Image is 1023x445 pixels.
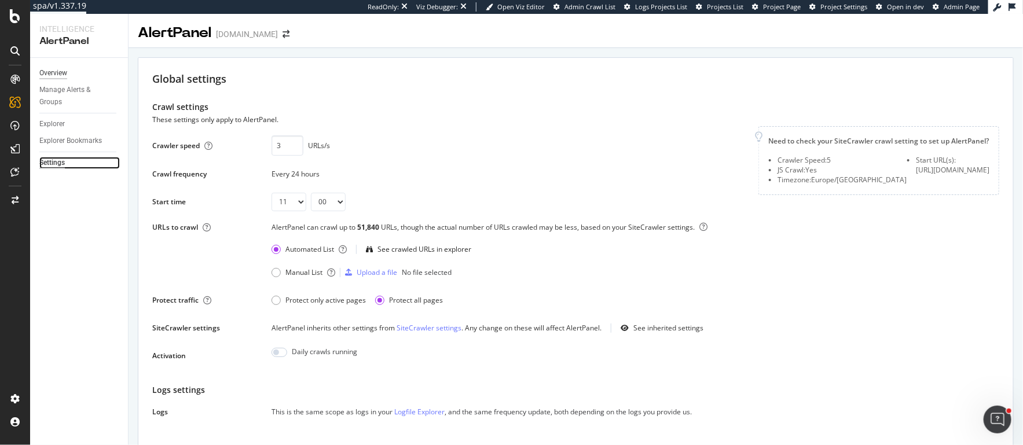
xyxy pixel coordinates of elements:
div: Automated List [272,244,334,254]
button: See crawled URLs in explorer [366,240,471,259]
a: Open in dev [876,2,924,12]
div: Crawler speed [152,141,200,150]
div: See inherited settings [633,323,703,333]
div: AlertPanel [39,35,119,48]
div: URLs to crawl [152,222,198,232]
a: Settings [39,157,120,169]
div: Protect all pages [375,295,443,305]
span: Logs Projects List [635,2,687,11]
span: Open Viz Editor [497,2,545,11]
div: AlertPanel inherits other settings from . Any change on these will affect AlertPanel. [272,323,602,333]
div: This is the same scope as logs in your , and the same frequency update, both depending on the log... [272,406,999,418]
div: ReadOnly: [368,2,399,12]
a: See crawled URLs in explorer [366,244,471,254]
div: Logs [152,407,168,417]
a: Projects List [696,2,743,12]
li: Crawler Speed: 5 [778,155,907,165]
a: Explorer Bookmarks [39,135,120,147]
span: Project Page [763,2,801,11]
div: [URL][DOMAIN_NAME] [916,165,989,175]
div: Manual List [272,267,322,277]
div: See crawled URLs in explorer [377,244,471,254]
a: Overview [39,67,120,79]
div: Manage Alerts & Groups [39,84,109,108]
div: AlertPanel can crawl up to URLs, though the actual number of URLs crawled may be less, based on y... [272,222,999,240]
div: Explorer [39,118,65,130]
a: SiteCrawler settings [397,323,461,333]
div: Intelligence [39,23,119,35]
div: Viz Debugger: [416,2,458,12]
div: Manual List [285,267,322,277]
span: Open in dev [887,2,924,11]
a: Manage Alerts & Groups [39,84,120,108]
div: Overview [39,67,67,79]
div: Protect only active pages [272,295,366,305]
span: Project Settings [820,2,867,11]
a: Logfile Explorer [394,407,445,417]
div: Activation [152,351,186,361]
div: Start time [152,197,186,207]
span: Admin Crawl List [564,2,615,11]
a: Explorer [39,118,120,130]
div: Protect traffic [152,295,199,305]
div: Protect only active pages [285,295,366,305]
button: Upload a file [345,263,397,282]
a: Logs Projects List [624,2,687,12]
div: Automated List [285,244,334,254]
div: Global settings [152,72,999,87]
div: Need to check your SiteCrawler crawl setting to set up AlertPanel? [768,136,989,146]
div: Crawl settings [152,101,999,113]
div: No file selected [402,267,452,277]
div: [DOMAIN_NAME] [216,28,278,40]
a: Admin Page [933,2,980,12]
div: Crawl frequency [152,169,207,179]
div: Explorer Bookmarks [39,135,102,147]
div: Every 24 hours [272,169,745,179]
iframe: Intercom live chat [984,406,1011,433]
div: AlertPanel [138,23,211,43]
li: Timezone: Europe/[GEOGRAPHIC_DATA] [778,175,907,185]
span: Projects List [707,2,743,11]
a: Project Page [752,2,801,12]
div: Daily crawls running [292,347,357,365]
a: Admin Crawl List [553,2,615,12]
a: Open Viz Editor [486,2,545,12]
a: Project Settings [809,2,867,12]
div: Settings [39,157,65,169]
div: Logs settings [152,384,999,396]
div: arrow-right-arrow-left [283,30,289,38]
div: These settings only apply to AlertPanel. [152,113,278,126]
li: JS Crawl: Yes [778,165,907,175]
span: Admin Page [944,2,980,11]
div: URLs/s [308,141,330,150]
div: Protect all pages [389,295,443,305]
div: SiteCrawler settings [152,323,220,333]
div: Upload a file [357,267,397,277]
li: Start URL(s): [916,155,989,165]
div: 51,840 [357,222,381,232]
